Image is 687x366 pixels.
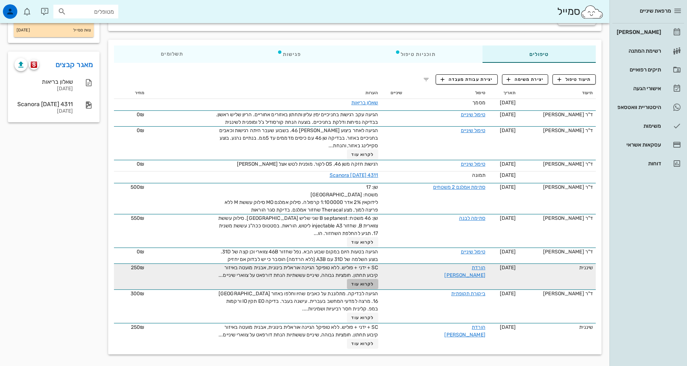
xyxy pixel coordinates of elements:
[131,265,144,271] span: 250₪
[237,161,378,167] span: רגישות חזקה משן 46, OS לקור. מופנית לטש אצל [PERSON_NAME]
[500,100,516,106] span: [DATE]
[14,78,73,85] div: שאלון בריאות
[131,291,144,297] span: 300₪
[451,291,485,297] a: ביקורת תקופתית
[21,6,26,10] span: תג
[347,149,378,160] button: לקרוא עוד
[521,248,593,256] div: ד"ר [PERSON_NAME]
[580,5,604,19] img: SmileCloud logo
[500,291,516,297] span: [DATE]
[351,240,374,245] span: לקרוא עוד
[230,45,348,63] div: פגישות
[29,60,39,70] button: scanora logo
[14,108,73,114] div: [DATE]
[381,87,405,99] th: שיניים
[351,100,378,106] a: שאלון בריאות
[461,249,485,255] a: טיפול שיניים
[612,99,684,116] a: היסטוריית וואטסאפ
[433,184,485,190] a: סתימת אמלגם 2 משטחים
[137,161,144,167] span: 0₪
[137,249,144,255] span: 0₪
[615,86,661,91] div: אישורי הגעה
[347,313,378,323] button: לקרוא עוד
[500,215,516,221] span: [DATE]
[347,237,378,247] button: לקרוא עוד
[131,324,144,330] span: 250₪
[615,123,661,129] div: משימות
[521,264,593,271] div: שיננית
[221,249,378,262] span: הגיעה בטעות היום במקום שבוע הבא. נפל שחזור 46B צווארי וכן קצה של 31D. בוצע השלמה של 31D עם A3B (ל...
[612,61,684,78] a: תיקים רפואיים
[436,74,497,84] button: יצירת עבודת מעבדה
[521,323,593,331] div: שיננית
[330,172,378,178] a: Scanora [DATE] 4311
[405,87,488,99] th: טיפול
[521,111,593,118] div: ד"ר [PERSON_NAME]
[483,45,596,63] div: טיפולים
[612,42,684,60] a: רשימת המתנה
[461,127,485,134] a: טיפול שיניים
[615,161,661,166] div: דוחות
[131,184,144,190] span: 500₪
[348,45,483,63] div: תוכניות טיפול
[444,265,485,278] a: הורדת [PERSON_NAME]
[500,172,516,178] span: [DATE]
[351,315,374,320] span: לקרוא עוד
[615,29,661,35] div: [PERSON_NAME]
[351,341,374,346] span: לקרוא עוד
[461,161,485,167] a: טיפול שיניים
[219,127,378,149] span: הגיעה לאחר ביצוע [PERSON_NAME] 46. בשבוע שעבר היתה רגישות וכאבים בחניכיים באזור. בבדיקה שן 46 עם ...
[137,127,144,134] span: 0₪
[17,26,30,34] small: [DATE]
[225,184,378,213] span: שן: 17 משטח: [GEOGRAPHIC_DATA] לידוקאין 2% אדר 1:100000 קרפולה. סילוק אמלגם MO סילוק עששת M ללא פ...
[131,215,144,221] span: 550₪
[519,87,596,99] th: תיעוד
[444,324,485,338] a: הורדת [PERSON_NAME]
[615,104,661,110] div: היסטוריית וואטסאפ
[73,26,91,34] small: צוות סמייל
[615,48,661,54] div: רשימת המתנה
[347,279,378,289] button: לקרוא עוד
[114,87,147,99] th: מחיר
[161,52,183,57] span: תשלומים
[14,86,73,92] div: [DATE]
[351,152,374,157] span: לקרוא עוד
[521,183,593,191] div: ד"ר [PERSON_NAME]
[31,61,38,68] img: scanora logo
[218,215,378,236] span: שן: 46 משטח: B septanest שני שליש [GEOGRAPHIC_DATA]. סילוק עששת צווארית B, שחזור injectable A3 לי...
[500,112,516,118] span: [DATE]
[502,74,549,84] button: יצירת משימה
[441,76,493,83] span: יצירת עבודת מעבדה
[219,324,378,338] span: SC + ידני + פוליש. ללא טופיקל הגיינה אוראלית בינונית, אבנית מועטה באיזור קיבוע תחתון. חומציות גבו...
[137,112,144,118] span: 0₪
[351,282,374,287] span: לקרוא עוד
[488,87,519,99] th: תאריך
[615,142,661,148] div: עסקאות אשראי
[507,76,543,83] span: יצירת משימה
[521,160,593,168] div: ד"ר [PERSON_NAME]
[472,172,485,178] span: תמונה
[500,127,516,134] span: [DATE]
[219,291,378,312] span: הגיעה לבדיקה. מתלוננת על כאבים שהיו וחלפו באזור [GEOGRAPHIC_DATA] 16. מרצה למדעי המחשב בעברית. עי...
[612,23,684,41] a: [PERSON_NAME]
[500,184,516,190] span: [DATE]
[521,214,593,222] div: ד"ר [PERSON_NAME]
[472,100,485,106] span: מסמך
[612,136,684,153] a: עסקאות אשראי
[500,324,516,330] span: [DATE]
[612,155,684,172] a: דוחות
[14,101,73,108] div: Scanora [DATE] 4311
[216,112,378,125] span: הגיעה עקב רגישות בחניכיים ימין עליון ותחתון באזורים אחוריים. הריון שליש ראשון. בבדיקה נפיחות ודלק...
[521,290,593,297] div: ד"ר [PERSON_NAME]
[552,74,596,84] button: תיעוד טיפול
[640,8,671,14] span: מרפאת שיניים
[347,339,378,349] button: לקרוא עוד
[615,67,661,73] div: תיקים רפואיים
[459,215,485,221] a: סתימה לבנה
[147,87,381,99] th: הערות
[612,117,684,135] a: משימות
[521,127,593,134] div: ד"ר [PERSON_NAME]
[500,249,516,255] span: [DATE]
[500,265,516,271] span: [DATE]
[56,59,93,70] a: מאגר קבצים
